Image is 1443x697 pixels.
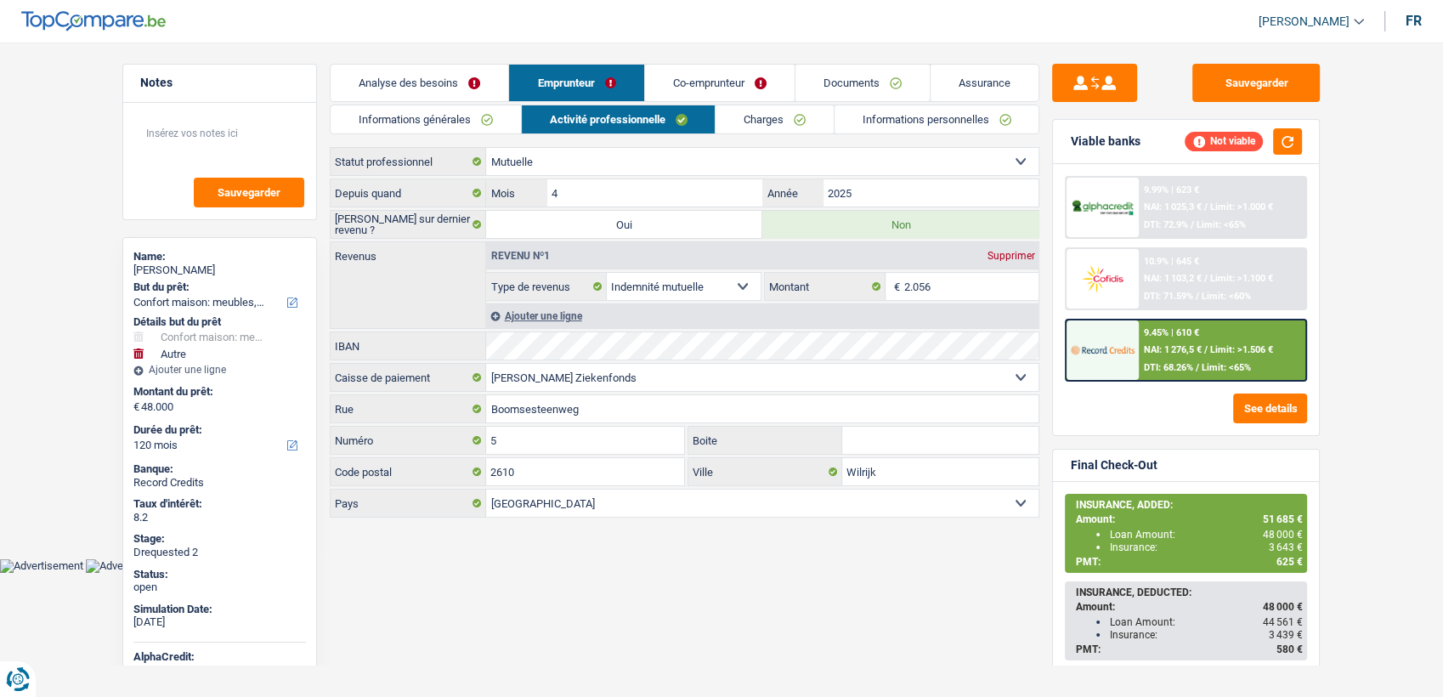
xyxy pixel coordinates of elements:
[1245,8,1364,36] a: [PERSON_NAME]
[133,476,306,490] div: Record Credits
[1144,362,1193,373] span: DTI: 68.26%
[133,315,306,329] div: Détails but du prêt
[509,65,643,101] a: Emprunteur
[1262,601,1302,613] span: 48 000 €
[133,546,306,559] div: Drequested 2
[1210,201,1273,212] span: Limit: >1.000 €
[218,187,280,198] span: Sauvegarder
[486,303,1038,328] div: Ajouter une ligne
[1262,513,1302,525] span: 51 685 €
[331,490,486,517] label: Pays
[1075,513,1302,525] div: Amount:
[331,65,508,101] a: Analyse des besoins
[486,211,762,238] label: Oui
[133,462,306,476] div: Banque:
[835,105,1039,133] a: Informations personnelles
[1109,541,1302,553] div: Insurance:
[1075,499,1302,511] div: INSURANCE, ADDED:
[86,559,169,573] img: Advertisement
[1276,643,1302,655] span: 580 €
[1268,541,1302,553] span: 3 643 €
[1210,273,1273,284] span: Limit: >1.100 €
[331,364,486,391] label: Caisse de paiement
[331,179,486,207] label: Depuis quand
[331,148,486,175] label: Statut professionnel
[486,251,553,261] div: Revenu nº1
[1075,586,1302,598] div: INSURANCE, DEDUCTED:
[133,263,306,277] div: [PERSON_NAME]
[133,511,306,524] div: 8.2
[1144,201,1202,212] span: NAI: 1 025,3 €
[133,280,303,294] label: But du prêt:
[931,65,1038,101] a: Assurance
[522,105,716,133] a: Activité professionnelle
[1196,291,1199,302] span: /
[194,178,304,207] button: Sauvegarder
[140,76,299,90] h5: Notes
[1144,256,1199,267] div: 10.9% | 645 €
[1070,134,1140,149] div: Viable banks
[331,105,521,133] a: Informations générales
[762,211,1038,238] label: Non
[1197,219,1246,230] span: Limit: <65%
[1204,273,1208,284] span: /
[1144,344,1202,355] span: NAI: 1 276,5 €
[1109,616,1302,628] div: Loan Amount:
[1204,201,1208,212] span: /
[982,251,1038,261] div: Supprimer
[1204,344,1208,355] span: /
[486,273,607,300] label: Type de revenus
[1192,64,1320,102] button: Sauvegarder
[1406,13,1422,29] div: fr
[688,427,843,454] label: Boite
[331,458,486,485] label: Code postal
[331,242,485,262] label: Revenus
[1109,529,1302,541] div: Loan Amount:
[547,179,762,207] input: MM
[1233,394,1307,423] button: See details
[1196,362,1199,373] span: /
[1210,344,1273,355] span: Limit: >1.506 €
[795,65,930,101] a: Documents
[331,395,486,422] label: Rue
[1144,273,1202,284] span: NAI: 1 103,2 €
[1071,198,1134,218] img: AlphaCredit
[1144,291,1193,302] span: DTI: 71.59%
[886,273,904,300] span: €
[486,179,546,207] label: Mois
[1276,556,1302,568] span: 625 €
[1109,629,1302,641] div: Insurance:
[1202,291,1251,302] span: Limit: <60%
[1185,132,1263,150] div: Not viable
[133,650,306,664] div: AlphaCredit:
[133,664,306,677] div: Refused
[1075,643,1302,655] div: PMT:
[1070,458,1157,473] div: Final Check-Out
[331,332,486,360] label: IBAN
[688,458,843,485] label: Ville
[133,250,306,263] div: Name:
[331,427,486,454] label: Numéro
[1268,629,1302,641] span: 3 439 €
[133,615,306,629] div: [DATE]
[1144,327,1199,338] div: 9.45% | 610 €
[1191,219,1194,230] span: /
[331,211,486,238] label: [PERSON_NAME] sur dernier revenu ?
[1262,529,1302,541] span: 48 000 €
[762,179,823,207] label: Année
[133,423,303,437] label: Durée du prêt:
[1075,556,1302,568] div: PMT:
[133,497,306,511] div: Taux d'intérêt:
[645,65,795,101] a: Co-emprunteur
[133,532,306,546] div: Stage:
[823,179,1038,207] input: AAAA
[1202,362,1251,373] span: Limit: <65%
[1262,616,1302,628] span: 44 561 €
[133,581,306,594] div: open
[133,385,303,399] label: Montant du prêt:
[1144,184,1199,195] div: 9.99% | 623 €
[1075,601,1302,613] div: Amount:
[1144,219,1188,230] span: DTI: 72.9%
[133,400,139,414] span: €
[1071,263,1134,294] img: Cofidis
